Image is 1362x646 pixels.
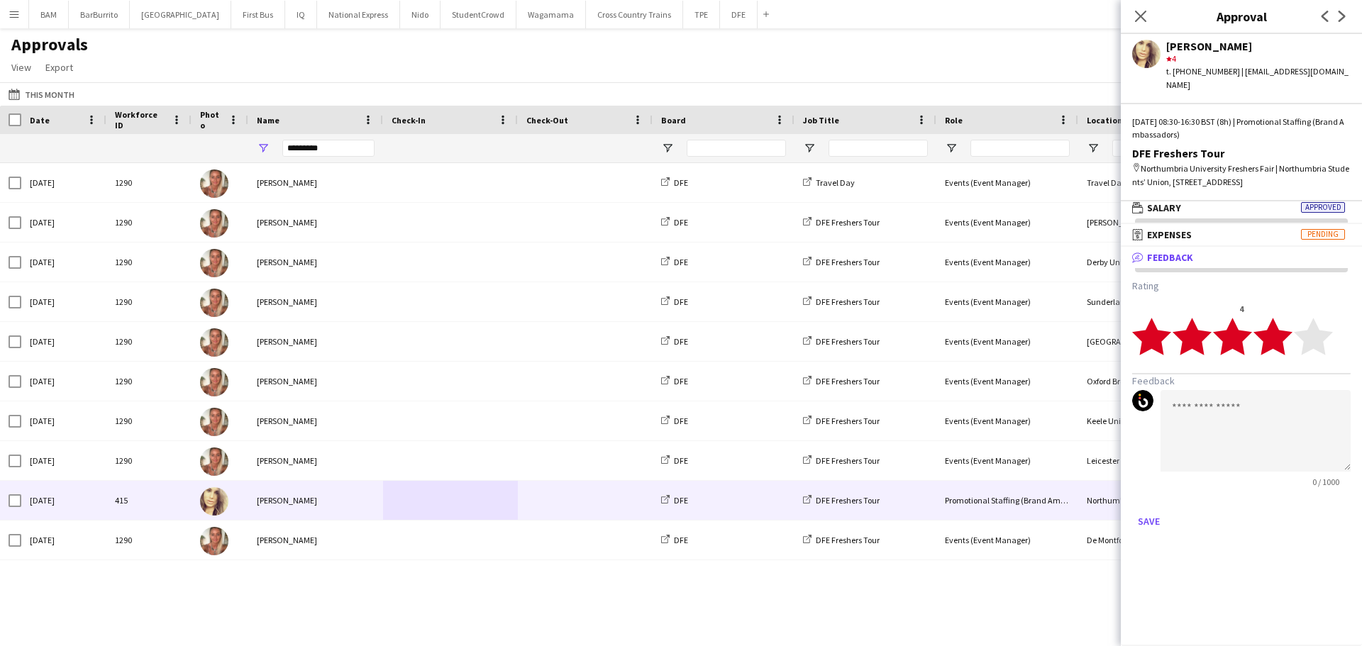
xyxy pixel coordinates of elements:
[1132,510,1166,533] button: Save
[1078,362,1220,401] div: Oxford Brookes University Freshers Fair
[803,296,880,307] a: DFE Freshers Tour
[803,336,880,347] a: DFE Freshers Tour
[1301,202,1345,213] span: Approved
[11,61,31,74] span: View
[661,495,688,506] a: DFE
[45,61,73,74] span: Export
[1147,201,1181,214] span: Salary
[400,1,441,28] button: Nido
[231,1,285,28] button: First Bus
[248,322,383,361] div: [PERSON_NAME]
[248,203,383,242] div: [PERSON_NAME]
[683,1,720,28] button: TPE
[1078,163,1220,202] div: Travel Day
[970,140,1070,157] input: Role Filter Input
[1132,116,1351,141] div: [DATE] 08:30-16:30 BST (8h) | Promotional Staffing (Brand Ambassadors)
[21,401,106,440] div: [DATE]
[661,217,688,228] a: DFE
[516,1,586,28] button: Wagamama
[106,322,192,361] div: 1290
[200,109,223,130] span: Photo
[936,243,1078,282] div: Events (Event Manager)
[106,441,192,480] div: 1290
[803,376,880,386] a: DFE Freshers Tour
[1078,481,1220,520] div: Northumbria University Freshers Fair
[816,416,880,426] span: DFE Freshers Tour
[392,115,426,126] span: Check-In
[1078,243,1220,282] div: Derby University Freshers Fair
[106,163,192,202] div: 1290
[661,535,688,545] a: DFE
[200,249,228,277] img: Stephanie Wozniak-Basnett
[30,115,50,126] span: Date
[248,401,383,440] div: [PERSON_NAME]
[1166,65,1351,91] div: t. [PHONE_NUMBER] | [EMAIL_ADDRESS][DOMAIN_NAME]
[1121,7,1362,26] h3: Approval
[248,481,383,520] div: [PERSON_NAME]
[106,243,192,282] div: 1290
[816,455,880,466] span: DFE Freshers Tour
[720,1,758,28] button: DFE
[1078,520,1220,559] div: De Montfort University Freshers Fair
[257,142,270,155] button: Open Filter Menu
[1166,52,1351,65] div: 4
[248,362,383,401] div: [PERSON_NAME]
[816,495,880,506] span: DFE Freshers Tour
[816,296,880,307] span: DFE Freshers Tour
[1147,251,1193,264] span: Feedback
[1147,228,1192,241] span: Expenses
[200,209,228,238] img: Stephanie Wozniak-Basnett
[115,109,166,130] span: Workforce ID
[803,177,855,188] a: Travel Day
[29,1,69,28] button: BAM
[936,322,1078,361] div: Events (Event Manager)
[816,177,855,188] span: Travel Day
[936,520,1078,559] div: Events (Event Manager)
[661,257,688,267] a: DFE
[106,401,192,440] div: 1290
[803,535,880,545] a: DFE Freshers Tour
[803,416,880,426] a: DFE Freshers Tour
[106,520,192,559] div: 1290
[1078,282,1220,321] div: Sunderland University Freshers Fair
[200,289,228,317] img: Stephanie Wozniak-Basnett
[661,142,674,155] button: Open Filter Menu
[248,163,383,202] div: [PERSON_NAME]
[945,142,958,155] button: Open Filter Menu
[21,441,106,480] div: [DATE]
[1087,115,1122,126] span: Location
[816,535,880,545] span: DFE Freshers Tour
[674,495,688,506] span: DFE
[200,328,228,357] img: Stephanie Wozniak-Basnett
[687,140,786,157] input: Board Filter Input
[282,140,375,157] input: Name Filter Input
[21,163,106,202] div: [DATE]
[674,376,688,386] span: DFE
[936,401,1078,440] div: Events (Event Manager)
[674,257,688,267] span: DFE
[803,142,816,155] button: Open Filter Menu
[1078,203,1220,242] div: [PERSON_NAME] Freshers Fair
[6,86,77,103] button: This Month
[816,336,880,347] span: DFE Freshers Tour
[1112,140,1212,157] input: Location Filter Input
[1121,224,1362,245] mat-expansion-panel-header: ExpensesPending
[936,282,1078,321] div: Events (Event Manager)
[106,481,192,520] div: 415
[661,177,688,188] a: DFE
[674,296,688,307] span: DFE
[1121,247,1362,268] mat-expansion-panel-header: Feedback
[69,1,130,28] button: BarBurrito
[130,1,231,28] button: [GEOGRAPHIC_DATA]
[40,58,79,77] a: Export
[200,487,228,516] img: Stephanie Hipkin
[829,140,928,157] input: Job Title Filter Input
[803,455,880,466] a: DFE Freshers Tour
[285,1,317,28] button: IQ
[661,296,688,307] a: DFE
[248,243,383,282] div: [PERSON_NAME]
[674,336,688,347] span: DFE
[248,520,383,559] div: [PERSON_NAME]
[674,177,688,188] span: DFE
[1301,229,1345,240] span: Pending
